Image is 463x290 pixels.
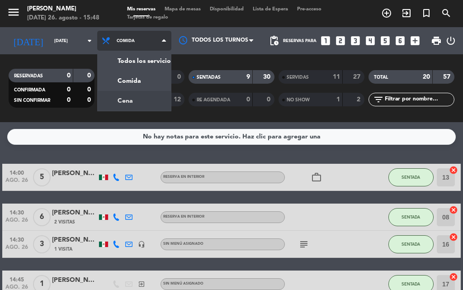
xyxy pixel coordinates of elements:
strong: 0 [67,86,71,93]
span: Sin menú asignado [163,242,203,246]
span: SENTADAS [197,75,221,80]
button: SENTADA [388,235,434,253]
a: Cena [98,91,171,111]
span: Comida [117,38,135,43]
span: 6 [33,208,51,226]
i: cancel [449,272,458,281]
div: [PERSON_NAME] [52,235,97,245]
strong: 11 [333,74,340,80]
i: exit_to_app [138,280,145,288]
i: looks_5 [379,35,391,47]
span: 3 [33,235,51,253]
span: ago. 26 [5,177,28,188]
i: turned_in_not [421,8,432,19]
span: Mapa de mesas [160,7,205,12]
span: TOTAL [374,75,388,80]
i: exit_to_app [401,8,412,19]
strong: 9 [246,74,250,80]
i: subject [298,239,309,250]
strong: 27 [353,74,362,80]
strong: 0 [67,72,71,79]
span: SENTADA [402,242,420,247]
span: SENTADA [402,214,420,219]
i: [DATE] [7,32,50,50]
span: NO SHOW [287,98,310,102]
i: cancel [449,166,458,175]
a: Todos los servicios [98,51,171,71]
span: RE AGENDADA [197,98,230,102]
i: arrow_drop_down [84,35,95,46]
span: SIN CONFIRMAR [14,98,50,103]
div: [PERSON_NAME] [27,5,99,14]
strong: 0 [177,74,183,80]
span: Disponibilidad [205,7,248,12]
i: add_box [409,35,421,47]
span: 14:30 [5,234,28,244]
span: Pre-acceso [293,7,326,12]
span: RESERVADAS [14,74,43,78]
strong: 0 [87,97,93,103]
i: search [441,8,452,19]
span: RESERVA EN INTERIOR [163,175,204,179]
span: Mis reservas [123,7,160,12]
span: ago. 26 [5,244,28,255]
div: [PERSON_NAME] [52,275,97,285]
i: looks_one [320,35,331,47]
div: LOG OUT [445,27,456,54]
button: SENTADA [388,208,434,226]
strong: 0 [87,86,93,93]
div: No hay notas para este servicio. Haz clic para agregar una [143,132,321,142]
strong: 0 [246,96,250,103]
button: SENTADA [388,168,434,186]
strong: 20 [423,74,430,80]
strong: 0 [67,97,71,103]
span: SERVIDAS [287,75,309,80]
span: 2 Visitas [54,219,75,226]
span: Tarjetas de regalo [123,15,173,20]
a: Comida [98,71,171,91]
span: CONFIRMADA [14,88,45,92]
strong: 0 [87,72,93,79]
i: looks_two [335,35,346,47]
i: cancel [449,233,458,242]
span: pending_actions [269,35,279,46]
span: Reservas para [283,38,317,43]
i: cancel [449,205,458,214]
i: add_circle_outline [381,8,392,19]
span: ago. 26 [5,217,28,228]
span: SENTADA [402,281,420,286]
i: looks_3 [350,35,361,47]
div: [DATE] 26. agosto - 15:48 [27,14,99,23]
span: 14:45 [5,274,28,284]
span: SENTADA [402,175,420,180]
span: 5 [33,168,51,186]
span: print [431,35,442,46]
i: menu [7,5,20,19]
strong: 12 [174,96,183,103]
div: [PERSON_NAME] [52,168,97,179]
button: menu [7,5,20,22]
strong: 0 [267,96,272,103]
i: looks_4 [364,35,376,47]
i: power_settings_new [445,35,456,46]
span: 1 Visita [54,246,72,253]
span: Sin menú asignado [163,282,203,285]
span: Lista de Espera [248,7,293,12]
i: looks_6 [394,35,406,47]
strong: 1 [336,96,340,103]
i: filter_list [373,94,384,105]
span: 14:30 [5,207,28,217]
strong: 57 [443,74,452,80]
i: headset_mic [138,241,145,248]
i: work_outline [311,172,322,183]
strong: 30 [263,74,272,80]
span: RESERVA EN INTERIOR [163,215,204,219]
input: Filtrar por nombre... [384,95,454,105]
span: 14:00 [5,167,28,177]
div: [PERSON_NAME] [52,208,97,218]
strong: 2 [357,96,362,103]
